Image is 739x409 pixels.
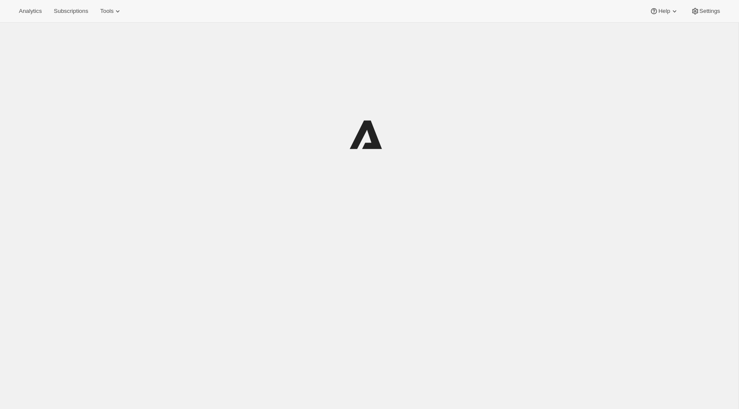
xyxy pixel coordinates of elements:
button: Subscriptions [49,5,93,17]
button: Analytics [14,5,47,17]
span: Settings [699,8,720,15]
button: Help [644,5,684,17]
span: Help [658,8,670,15]
button: Tools [95,5,127,17]
button: Settings [686,5,725,17]
span: Analytics [19,8,42,15]
span: Subscriptions [54,8,88,15]
span: Tools [100,8,113,15]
